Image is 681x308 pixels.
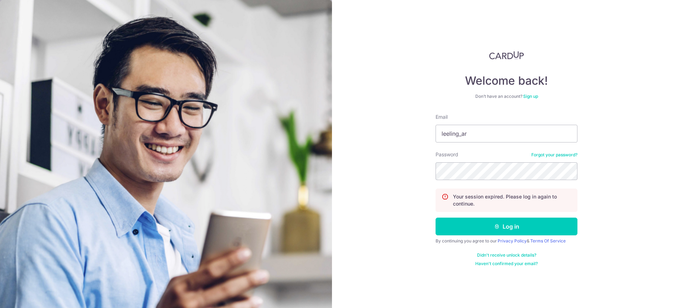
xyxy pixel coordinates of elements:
div: Don’t have an account? [436,94,577,99]
a: Forgot your password? [531,152,577,158]
a: Didn't receive unlock details? [477,252,536,258]
h4: Welcome back! [436,74,577,88]
img: CardUp Logo [489,51,524,60]
a: Sign up [523,94,538,99]
input: Enter your Email [436,125,577,142]
a: Haven't confirmed your email? [475,261,538,267]
label: Email [436,113,448,121]
button: Log in [436,218,577,235]
label: Password [436,151,458,158]
a: Terms Of Service [530,238,566,243]
p: Your session expired. Please log in again to continue. [453,193,571,207]
div: By continuing you agree to our & [436,238,577,244]
a: Privacy Policy [498,238,527,243]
